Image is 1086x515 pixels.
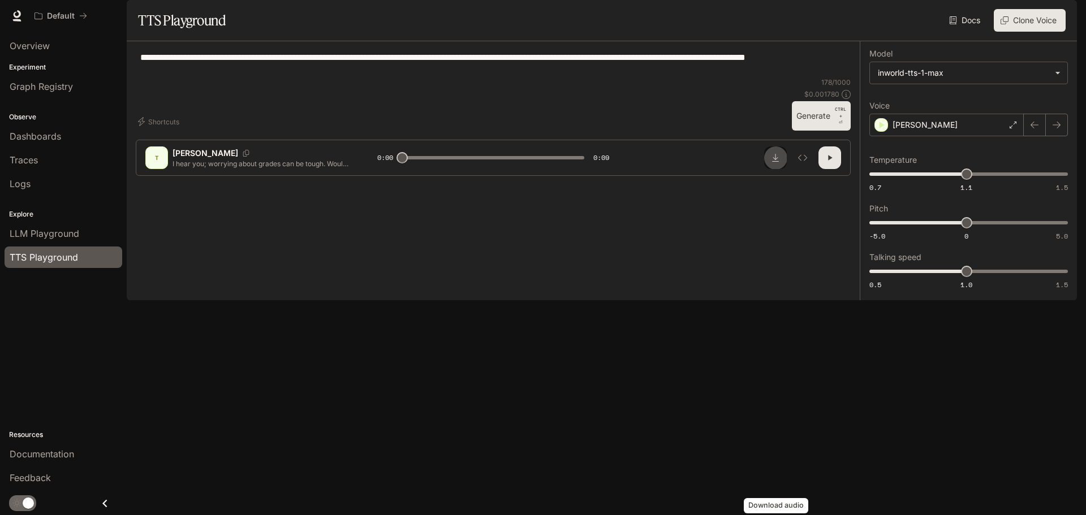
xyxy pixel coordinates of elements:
p: [PERSON_NAME] [893,119,958,131]
span: -5.0 [869,231,885,241]
button: GenerateCTRL +⏎ [792,101,851,131]
p: 178 / 1000 [821,77,851,87]
span: 1.1 [960,183,972,192]
p: $ 0.001780 [804,89,839,99]
button: Inspect [791,146,814,169]
span: 0 [964,231,968,241]
div: inworld-tts-1-max [870,62,1067,84]
span: 0.7 [869,183,881,192]
div: Download audio [744,498,808,513]
p: Pitch [869,205,888,213]
span: 5.0 [1056,231,1068,241]
button: Download audio [764,146,787,169]
p: Temperature [869,156,917,164]
p: CTRL + [835,106,846,119]
button: Copy Voice ID [238,150,254,157]
p: Default [47,11,75,21]
button: Shortcuts [136,112,184,131]
p: Model [869,50,893,58]
span: 1.5 [1056,183,1068,192]
p: I hear you; worrying about grades can be tough. Would you like to try a short relaxation exercise... [173,159,350,168]
a: Docs [947,9,985,32]
div: inworld-tts-1-max [878,67,1049,79]
span: 0:09 [593,152,609,163]
span: 1.5 [1056,280,1068,289]
button: Clone Voice [994,9,1066,32]
p: [PERSON_NAME] [173,148,238,159]
span: 1.0 [960,280,972,289]
p: ⏎ [835,106,846,126]
span: 0:00 [377,152,393,163]
p: Talking speed [869,253,921,261]
span: 0.5 [869,280,881,289]
h1: TTS Playground [138,9,226,32]
p: Voice [869,102,890,110]
button: All workspaces [29,5,92,27]
div: T [148,149,166,167]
